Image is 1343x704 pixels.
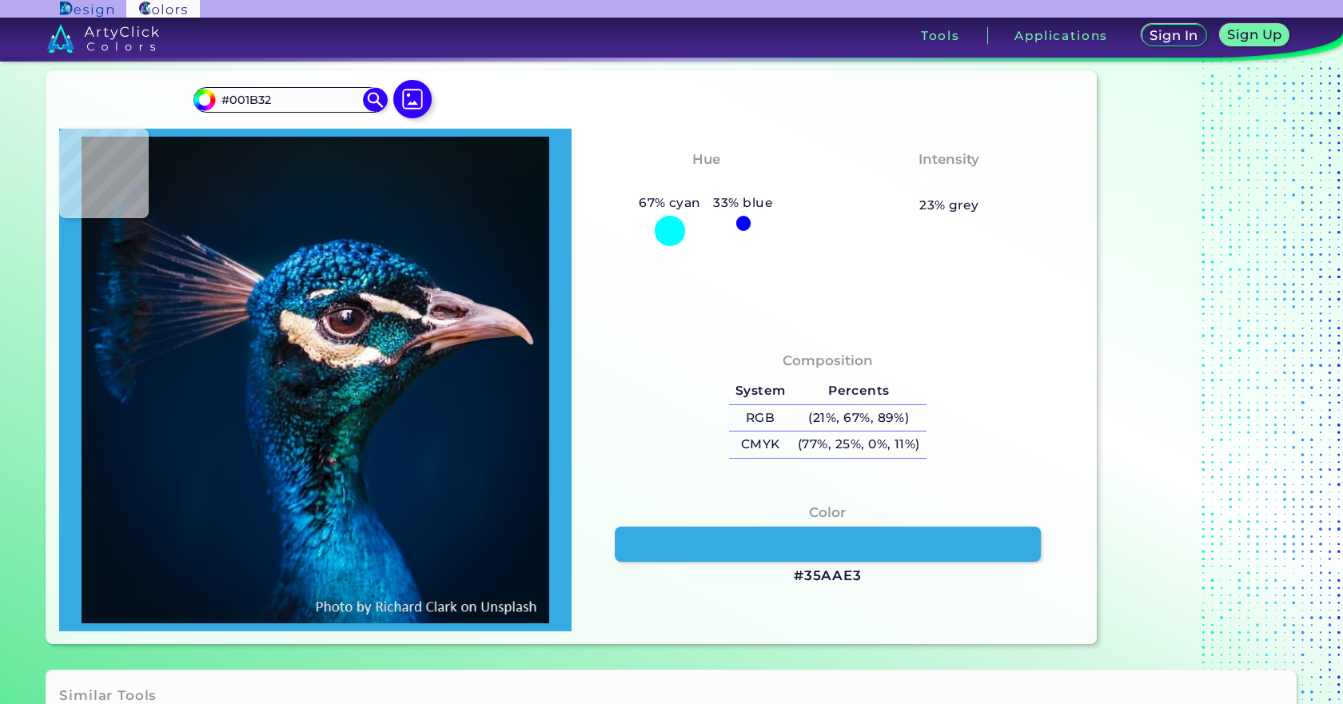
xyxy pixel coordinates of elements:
h4: Composition [783,349,873,372]
img: icon picture [393,80,432,118]
h3: Moderate [907,173,992,193]
h4: Intensity [919,148,979,171]
h5: System [729,378,791,404]
h3: Bluish Cyan [654,173,758,193]
h5: 67% cyan [632,193,707,213]
h4: Color [809,501,846,524]
h5: Percents [791,378,926,404]
input: type color.. [216,89,365,111]
a: Sign Up [1219,24,1291,47]
h5: Sign Up [1226,28,1282,42]
h5: RGB [729,405,791,432]
a: Sign In [1141,24,1207,47]
h5: 23% grey [919,195,979,216]
h3: Applications [1014,30,1108,42]
h5: CMYK [729,432,791,458]
img: logo_artyclick_colors_white.svg [47,24,160,53]
h3: Tools [921,30,960,42]
h5: Sign In [1150,29,1199,42]
h4: Hue [692,148,720,171]
h5: (77%, 25%, 0%, 11%) [791,432,926,458]
img: img_pavlin.jpg [67,137,564,622]
img: icon search [363,88,387,112]
img: ArtyClick Design logo [60,2,114,17]
h5: (21%, 67%, 89%) [791,405,926,432]
h5: 33% blue [707,193,779,213]
h3: #35AAE3 [794,567,862,586]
